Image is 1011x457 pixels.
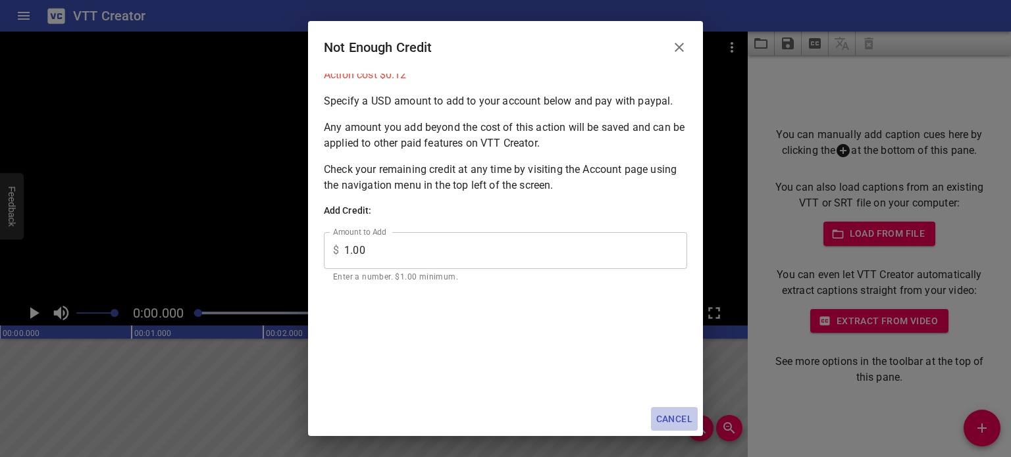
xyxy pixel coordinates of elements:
p: Enter a number. $1.00 minimum. [333,271,678,284]
h6: Add Credit: [324,204,687,218]
p: $ [333,243,339,258]
iframe: PayPal [324,289,687,393]
input: 1.00 [344,232,687,269]
button: Close [663,32,695,63]
span: Cancel [656,411,692,427]
button: Cancel [651,407,698,431]
p: Check your remaining credit at any time by visiting the Account page using the navigation menu in... [324,162,687,193]
p: Action cost $ 0.12 [324,67,687,83]
h6: Not Enough Credit [324,37,432,58]
p: Any amount you add beyond the cost of this action will be saved and can be applied to other paid ... [324,120,687,151]
p: Specify a USD amount to add to your account below and pay with paypal. [324,93,687,109]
